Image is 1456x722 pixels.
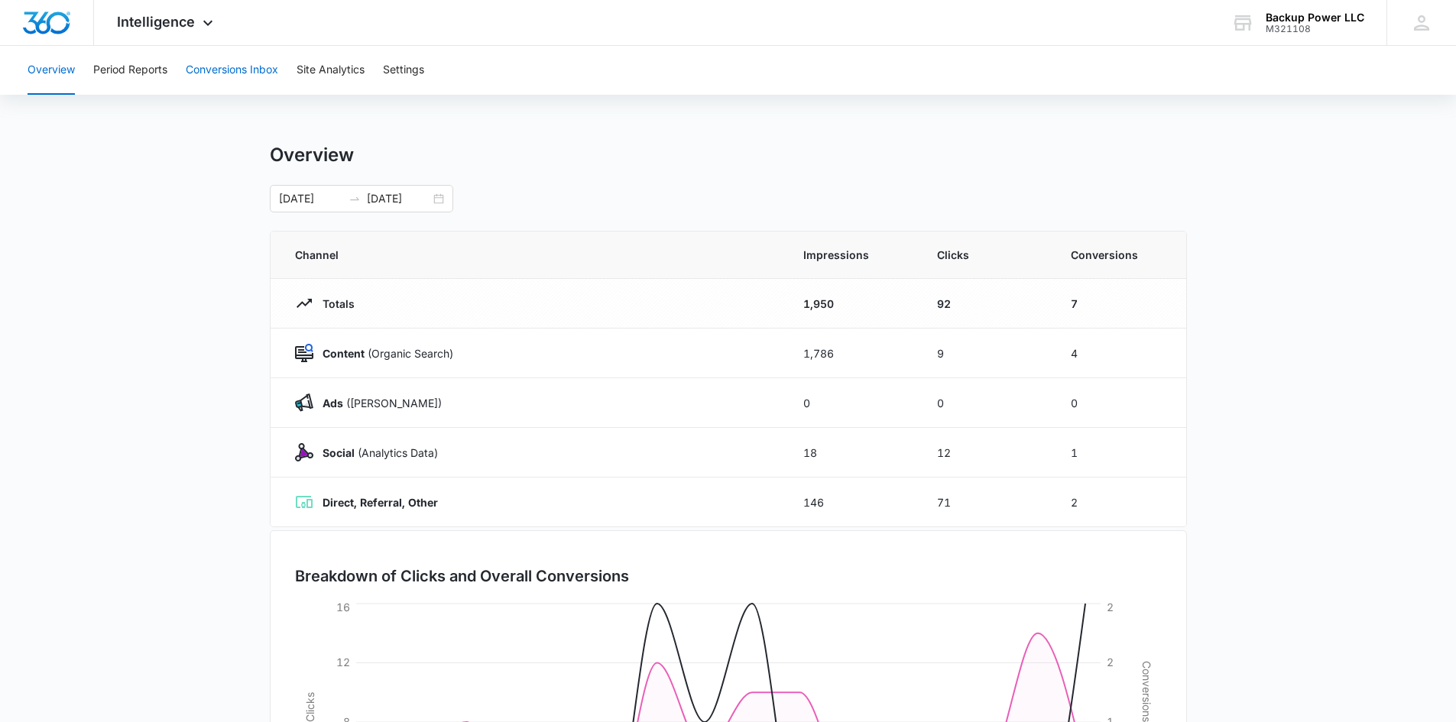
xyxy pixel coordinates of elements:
[270,144,354,167] h1: Overview
[295,247,767,263] span: Channel
[937,247,1034,263] span: Clicks
[1052,279,1186,329] td: 7
[295,565,629,588] h3: Breakdown of Clicks and Overall Conversions
[297,46,365,95] button: Site Analytics
[1107,601,1114,614] tspan: 2
[186,46,278,95] button: Conversions Inbox
[295,344,313,362] img: Content
[1052,428,1186,478] td: 1
[93,46,167,95] button: Period Reports
[303,692,316,722] tspan: Clicks
[336,656,350,669] tspan: 12
[313,345,453,361] p: (Organic Search)
[1107,656,1114,669] tspan: 2
[295,393,313,412] img: Ads
[295,443,313,461] img: Social
[1052,329,1186,378] td: 4
[1071,247,1162,263] span: Conversions
[349,193,361,205] span: swap-right
[919,428,1052,478] td: 12
[785,329,919,378] td: 1,786
[785,478,919,527] td: 146
[1052,478,1186,527] td: 2
[785,378,919,428] td: 0
[785,279,919,329] td: 1,950
[785,428,919,478] td: 18
[323,397,343,410] strong: Ads
[313,296,355,312] p: Totals
[367,190,430,207] input: End date
[919,478,1052,527] td: 71
[1266,11,1364,24] div: account name
[919,329,1052,378] td: 9
[28,46,75,95] button: Overview
[117,14,195,30] span: Intelligence
[1266,24,1364,34] div: account id
[919,279,1052,329] td: 92
[323,347,365,360] strong: Content
[313,395,442,411] p: ([PERSON_NAME])
[279,190,342,207] input: Start date
[336,601,350,614] tspan: 16
[323,496,438,509] strong: Direct, Referral, Other
[919,378,1052,428] td: 0
[323,446,355,459] strong: Social
[803,247,900,263] span: Impressions
[349,193,361,205] span: to
[313,445,438,461] p: (Analytics Data)
[1052,378,1186,428] td: 0
[1140,661,1153,722] tspan: Conversions
[383,46,424,95] button: Settings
